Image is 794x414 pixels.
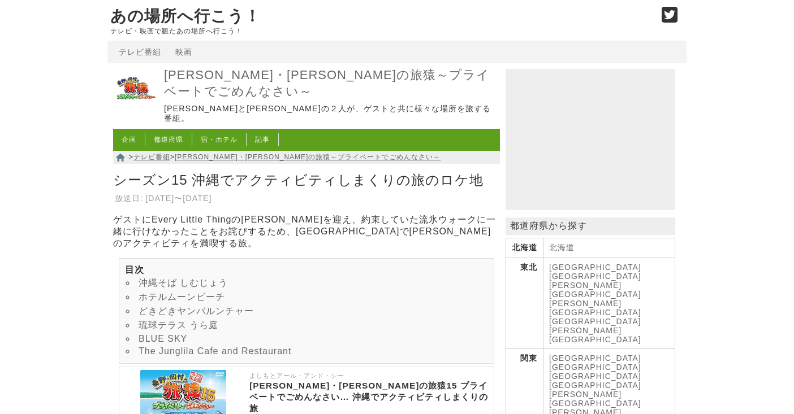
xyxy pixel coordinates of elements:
p: よしもとアール・アンド・シー [249,370,491,380]
a: 沖縄そば しむじょう [139,278,228,287]
a: 映画 [175,47,192,56]
a: [GEOGRAPHIC_DATA] [549,272,641,281]
a: [GEOGRAPHIC_DATA] [549,363,641,372]
a: 都道府県 [154,136,183,143]
a: [PERSON_NAME]・[PERSON_NAME]の旅猿～プライベートでごめんなさい～ [164,67,497,99]
a: [GEOGRAPHIC_DATA] [549,372,641,381]
a: どきどきヤンバルンチャー [139,306,254,316]
a: [GEOGRAPHIC_DATA] [549,263,641,272]
a: [PERSON_NAME][GEOGRAPHIC_DATA] [549,326,641,344]
p: [PERSON_NAME]と[PERSON_NAME]の２人が、ゲストと共に様々な場所を旅する番組。 [164,104,497,124]
a: テレビ番組 [119,47,161,56]
a: 宿・ホテル [201,136,238,143]
img: 東野・岡村の旅猿～プライベートでごめんなさい～ [113,66,158,111]
p: 都道府県から探す [506,217,675,235]
p: テレビ・映画で観たあの場所へ行こう！ [110,27,650,35]
th: 北海道 [506,238,543,258]
a: 琉球テラス うら庭 [139,320,218,330]
a: [PERSON_NAME][GEOGRAPHIC_DATA] [549,390,641,408]
iframe: Advertisement [506,69,675,210]
nav: > > [113,151,500,164]
a: [GEOGRAPHIC_DATA] [549,317,641,326]
a: ホテルムーンビーチ [139,292,225,302]
a: あの場所へ行こう！ [110,7,261,25]
a: 記事 [255,136,270,143]
a: 企画 [122,136,136,143]
p: ゲストにEvery Little Thingの[PERSON_NAME]を迎え、約束していた流氷ウォークに一緒に行けなかったことをお詫びするため、[GEOGRAPHIC_DATA]で[PERSO... [113,214,500,250]
a: 北海道 [549,243,575,252]
a: [GEOGRAPHIC_DATA] [549,354,641,363]
td: [DATE]〜[DATE] [145,193,213,204]
a: [PERSON_NAME]・[PERSON_NAME]の旅猿～プライベートでごめんなさい～ [175,153,441,161]
a: Twitter (@go_thesights) [662,14,678,23]
a: [GEOGRAPHIC_DATA] [549,381,641,390]
a: BLUE SKY [139,334,187,343]
th: 東北 [506,258,543,349]
th: 放送日: [114,193,144,204]
h1: シーズン15 沖縄でアクティビティしまくりの旅のロケ地 [113,168,500,191]
a: [PERSON_NAME][GEOGRAPHIC_DATA] [549,299,641,317]
a: 東野・岡村の旅猿～プライベートでごめんなさい～ [113,103,158,113]
a: [PERSON_NAME][GEOGRAPHIC_DATA] [549,281,641,299]
p: [PERSON_NAME]・[PERSON_NAME]の旅猿15 プライベートでごめんなさい… 沖縄でアクティビティしまくりの旅 [249,380,491,414]
a: The Junglila Cafe and Restaurant [139,346,291,356]
a: テレビ番組 [133,153,170,161]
